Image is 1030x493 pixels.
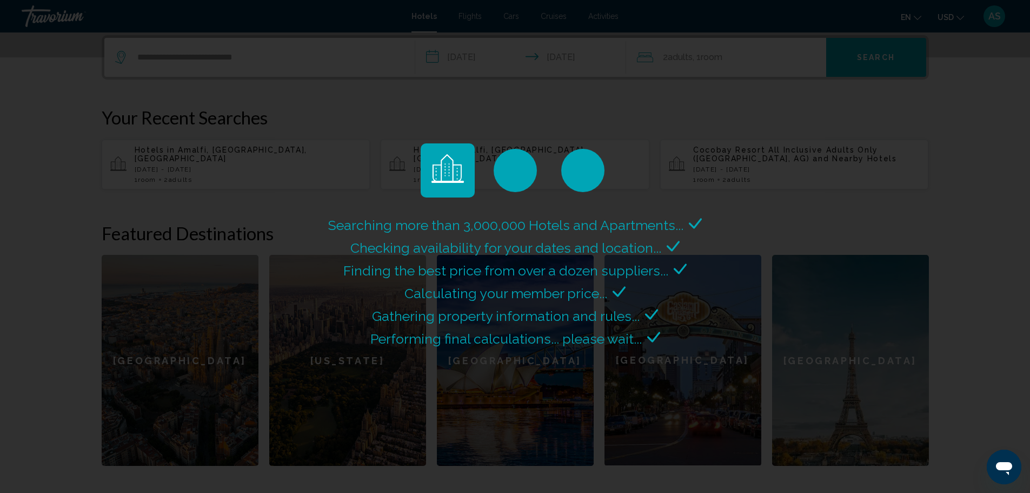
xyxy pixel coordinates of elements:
span: Checking availability for your dates and location... [350,240,661,256]
span: Searching more than 3,000,000 Hotels and Apartments... [328,217,683,233]
iframe: Button to launch messaging window [987,450,1021,484]
span: Calculating your member price... [404,285,607,301]
span: Gathering property information and rules... [372,308,640,324]
span: Finding the best price from over a dozen suppliers... [343,262,668,279]
span: Performing final calculations... please wait... [370,331,642,347]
